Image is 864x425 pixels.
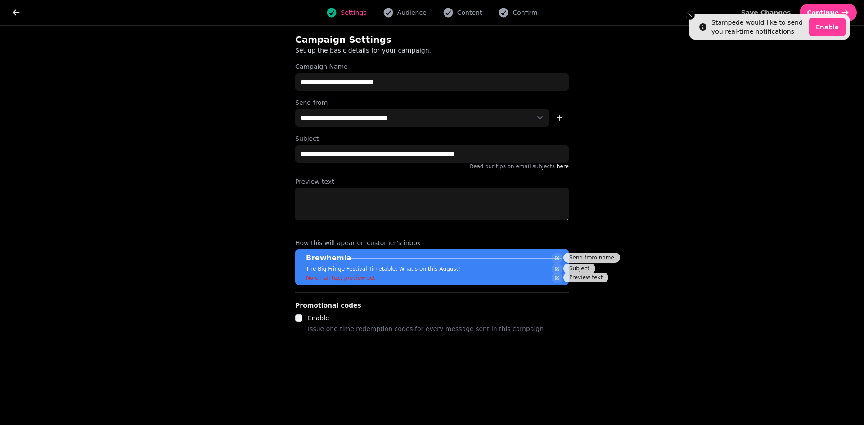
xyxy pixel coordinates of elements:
label: Campaign Name [295,62,569,71]
label: Subject [295,134,569,143]
p: The Big Fringe Festival Timetable: What's on this August! [306,265,460,273]
a: here [557,163,569,170]
span: Settings [341,8,366,17]
label: Enable [308,314,329,322]
p: Brewhemia [306,253,351,264]
label: How this will apear on customer's inbox [295,238,569,247]
button: Close toast [686,11,695,20]
label: Preview text [295,177,569,186]
div: Preview text [563,273,608,282]
p: Issue one time redemption codes for every message sent in this campaign [308,323,544,334]
button: go back [7,4,25,22]
span: Audience [397,8,427,17]
label: Send from [295,98,569,107]
button: Save Changes [734,4,798,22]
legend: Promotional codes [295,300,361,311]
div: Subject [563,264,595,273]
span: Content [457,8,482,17]
button: Enable [809,18,846,36]
h2: Campaign Settings [295,33,468,46]
button: Continue [800,4,857,22]
p: Read our tips on email subjects [295,163,569,170]
p: Set up the basic details for your campaign. [295,46,526,55]
div: Send from name [563,253,620,263]
div: Stampede would like to send you real-time notifications [711,18,805,36]
p: No email text preview set [306,274,375,282]
span: Confirm [513,8,537,17]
